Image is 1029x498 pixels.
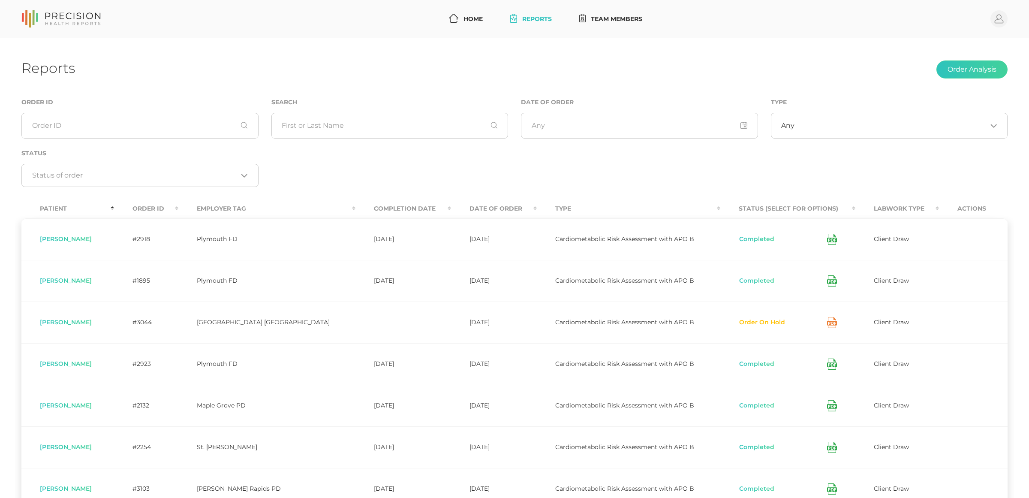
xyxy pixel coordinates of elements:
[40,443,92,451] span: [PERSON_NAME]
[451,260,537,302] td: [DATE]
[178,385,356,426] td: Maple Grove PD
[40,235,92,243] span: [PERSON_NAME]
[555,235,694,243] span: Cardiometabolic Risk Assessment with APO B
[576,11,646,27] a: Team Members
[451,218,537,260] td: [DATE]
[739,401,775,410] button: Completed
[739,443,775,452] button: Completed
[739,277,775,285] button: Completed
[21,150,46,157] label: Status
[178,302,356,343] td: [GEOGRAPHIC_DATA] [GEOGRAPHIC_DATA]
[781,121,794,130] span: Any
[739,318,785,327] button: Order On Hold
[537,199,720,218] th: Type : activate to sort column ascending
[178,199,356,218] th: Employer Tag : activate to sort column ascending
[178,218,356,260] td: Plymouth FD
[771,99,787,106] label: Type
[451,426,537,468] td: [DATE]
[114,199,178,218] th: Order ID : activate to sort column ascending
[114,426,178,468] td: #2254
[874,318,909,326] span: Client Draw
[114,343,178,385] td: #2923
[451,385,537,426] td: [DATE]
[40,401,92,409] span: [PERSON_NAME]
[32,171,238,180] input: Search for option
[355,426,451,468] td: [DATE]
[21,199,114,218] th: Patient : activate to sort column descending
[874,443,909,451] span: Client Draw
[40,277,92,284] span: [PERSON_NAME]
[178,260,356,302] td: Plymouth FD
[40,485,92,492] span: [PERSON_NAME]
[114,302,178,343] td: #3044
[114,385,178,426] td: #2132
[555,485,694,492] span: Cardiometabolic Risk Assessment with APO B
[794,121,987,130] input: Search for option
[739,485,775,493] button: Completed
[936,60,1008,78] button: Order Analysis
[555,360,694,368] span: Cardiometabolic Risk Assessment with APO B
[555,443,694,451] span: Cardiometabolic Risk Assessment with APO B
[739,235,775,244] button: Completed
[355,343,451,385] td: [DATE]
[40,318,92,326] span: [PERSON_NAME]
[874,235,909,243] span: Client Draw
[355,218,451,260] td: [DATE]
[739,360,775,368] button: Completed
[451,302,537,343] td: [DATE]
[874,401,909,409] span: Client Draw
[21,60,75,76] h1: Reports
[855,199,939,218] th: Labwork Type : activate to sort column ascending
[271,113,508,139] input: First or Last Name
[771,113,1008,139] div: Search for option
[451,199,537,218] th: Date Of Order : activate to sort column ascending
[874,360,909,368] span: Client Draw
[21,113,259,139] input: Order ID
[40,360,92,368] span: [PERSON_NAME]
[521,99,574,106] label: Date of Order
[271,99,297,106] label: Search
[445,11,486,27] a: Home
[355,199,451,218] th: Completion Date : activate to sort column ascending
[507,11,555,27] a: Reports
[874,277,909,284] span: Client Draw
[114,218,178,260] td: #2918
[555,318,694,326] span: Cardiometabolic Risk Assessment with APO B
[555,401,694,409] span: Cardiometabolic Risk Assessment with APO B
[555,277,694,284] span: Cardiometabolic Risk Assessment with APO B
[451,343,537,385] td: [DATE]
[178,426,356,468] td: St. [PERSON_NAME]
[720,199,855,218] th: Status (Select for Options) : activate to sort column ascending
[355,260,451,302] td: [DATE]
[114,260,178,302] td: #1895
[178,343,356,385] td: Plymouth FD
[521,113,758,139] input: Any
[874,485,909,492] span: Client Draw
[21,99,53,106] label: Order ID
[21,164,259,187] div: Search for option
[355,385,451,426] td: [DATE]
[939,199,1008,218] th: Actions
